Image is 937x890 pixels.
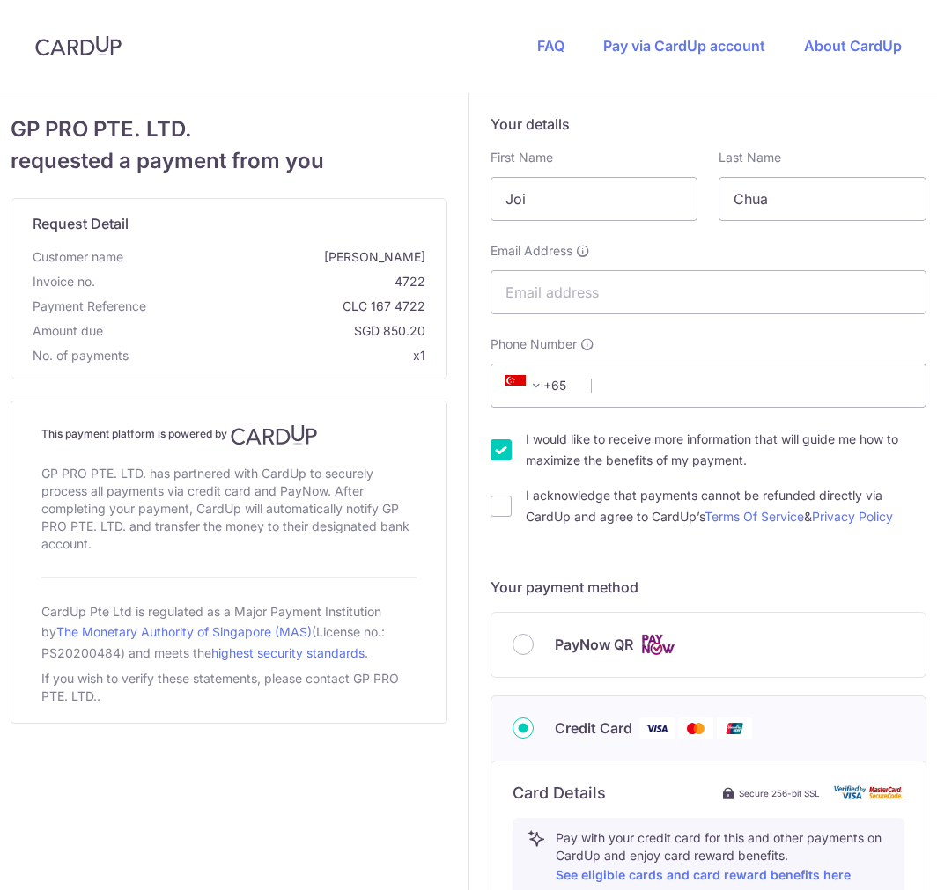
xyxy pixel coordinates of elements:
[739,786,820,800] span: Secure 256-bit SSL
[499,375,579,396] span: +65
[556,829,890,886] p: Pay with your credit card for this and other payments on CardUp and enjoy card reward benefits.
[130,248,425,266] span: [PERSON_NAME]
[556,867,851,882] a: See eligible cards and card reward benefits here
[413,348,425,363] span: x1
[705,509,804,524] a: Terms Of Service
[33,298,146,313] span: translation missing: en.payment_reference
[812,509,893,524] a: Privacy Policy
[41,424,417,445] h4: This payment platform is powered by
[491,149,553,166] label: First Name
[102,273,425,291] span: 4722
[603,37,765,55] a: Pay via CardUp account
[640,634,675,656] img: Cards logo
[555,634,633,655] span: PayNow QR
[678,717,713,739] img: Mastercard
[33,322,103,340] span: Amount due
[110,322,425,340] span: SGD 850.20
[834,785,904,800] img: card secure
[526,485,927,527] label: I acknowledge that payments cannot be refunded directly via CardUp and agree to CardUp’s &
[639,717,675,739] img: Visa
[41,461,417,556] div: GP PRO PTE. LTD. has partnered with CardUp to securely process all payments via credit card and P...
[41,666,417,709] div: If you wish to verify these statements, please contact GP PRO PTE. LTD..
[33,273,95,291] span: Invoice no.
[56,624,312,639] a: The Monetary Authority of Singapore (MAS)
[505,375,547,396] span: +65
[555,717,632,739] span: Credit Card
[537,37,564,55] a: FAQ
[513,634,905,656] div: PayNow QR Cards logo
[719,149,781,166] label: Last Name
[211,645,365,660] a: highest security standards
[33,347,129,364] span: No. of payments
[153,298,425,315] span: CLC 167 4722
[35,35,122,56] img: CardUp
[33,215,129,232] span: translation missing: en.request_detail
[526,429,927,471] label: I would like to receive more information that will guide me how to maximize the benefits of my pa...
[491,270,927,314] input: Email address
[491,335,577,353] span: Phone Number
[719,177,926,221] input: Last name
[231,424,317,445] img: CardUp
[491,114,927,135] h5: Your details
[513,783,606,804] h6: Card Details
[804,37,902,55] a: About CardUp
[491,577,927,598] h5: Your payment method
[513,717,905,739] div: Credit Card Visa Mastercard Union Pay
[11,114,447,145] span: GP PRO PTE. LTD.
[491,242,572,260] span: Email Address
[11,145,447,177] span: requested a payment from you
[491,177,698,221] input: First name
[717,717,752,739] img: Union Pay
[41,599,417,666] div: CardUp Pte Ltd is regulated as a Major Payment Institution by (License no.: PS20200484) and meets...
[33,248,123,266] span: Customer name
